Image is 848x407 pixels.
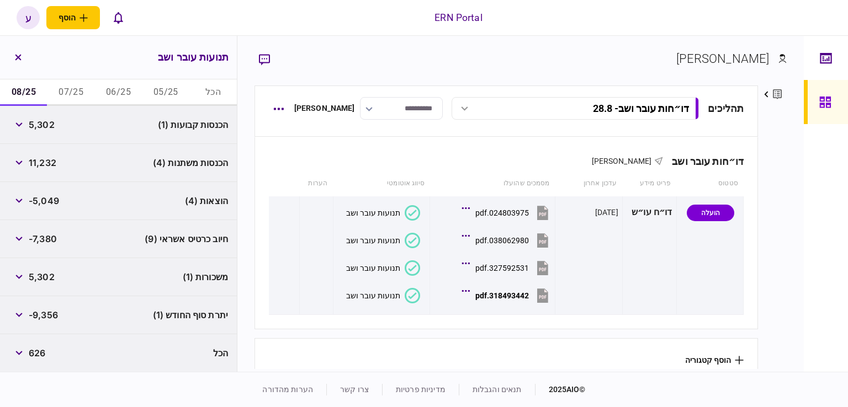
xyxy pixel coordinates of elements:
div: 318493442.pdf [475,291,529,300]
div: תנועות עובר ושב [346,291,400,300]
span: הוצאות (4) [185,194,228,207]
button: 07/25 [47,79,95,106]
th: פריט מידע [622,171,676,196]
th: סיווג אוטומטי [333,171,430,196]
div: 327592531.pdf [475,264,529,272]
span: חיוב כרטיס אשראי (9) [145,232,228,245]
div: [PERSON_NAME] [676,50,770,68]
button: תנועות עובר ושב [346,233,420,248]
th: עדכון אחרון [555,171,623,196]
span: 626 [29,346,45,360]
span: 11,232 [29,156,56,169]
span: הכנסות משתנות (4) [153,156,228,169]
span: [PERSON_NAME] [592,157,652,165]
div: [PERSON_NAME] [294,103,355,114]
button: 05/25 [142,79,189,106]
div: 038062980.pdf [475,236,529,245]
button: תנועות עובר ושב [346,260,420,276]
span: יתרת סוף החודש (1) [153,308,228,322]
h3: תנועות עובר ושב [158,52,229,62]
div: [DATE] [595,207,618,218]
span: -5,049 [29,194,59,207]
div: ERN Portal [434,10,482,25]
button: 038062980.pdf [464,228,551,253]
button: הוסף קטגוריה [685,356,744,365]
div: דו״ח עו״ש [627,200,672,225]
div: דו״חות עובר ושב - 28.8 [593,103,689,114]
th: מסמכים שהועלו [430,171,555,196]
a: מדיניות פרטיות [396,385,446,394]
div: תהליכים [708,101,744,116]
span: -9,356 [29,308,58,322]
button: פתח רשימת התראות [107,6,130,29]
div: תנועות עובר ושב [346,236,400,245]
span: 5,302 [29,270,55,283]
div: דו״חות עובר ושב [663,156,744,167]
button: 318493442.pdf [464,283,551,308]
span: 5,302 [29,118,55,131]
div: הועלה [687,205,734,221]
button: תנועות עובר ושב [346,288,420,303]
button: תנועות עובר ושב [346,205,420,221]
button: ע [17,6,40,29]
a: תנאים והגבלות [473,385,522,394]
span: הכנסות קבועות (1) [158,118,228,131]
span: הכל [213,346,228,360]
th: סטטוס [676,171,744,196]
a: הערות מהדורה [262,385,313,394]
span: משכורות (1) [183,270,228,283]
button: 024803975.pdf [464,200,551,225]
a: צרו קשר [340,385,369,394]
span: -7,380 [29,232,57,245]
div: תנועות עובר ושב [346,208,400,217]
button: דו״חות עובר ושב- 28.8 [452,97,699,120]
div: © 2025 AIO [535,384,586,395]
div: 024803975.pdf [475,208,529,217]
button: פתח תפריט להוספת לקוח [46,6,100,29]
div: תנועות עובר ושב [346,264,400,272]
th: הערות [300,171,333,196]
button: הכל [189,79,237,106]
button: 327592531.pdf [464,255,551,280]
button: 06/25 [95,79,142,106]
